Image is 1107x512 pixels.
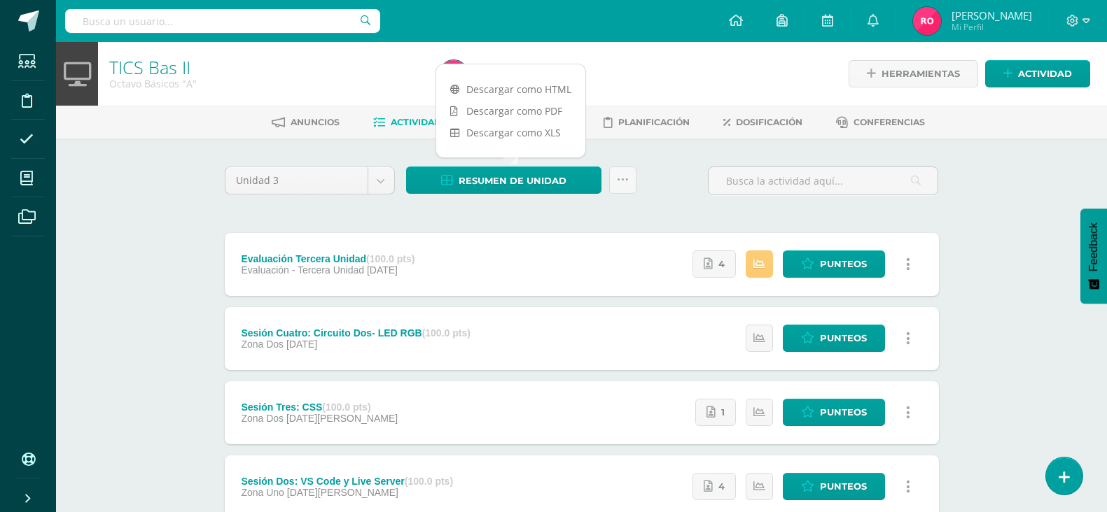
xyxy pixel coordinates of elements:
[109,77,423,90] div: Octavo Básicos 'A'
[436,100,585,122] a: Descargar como PDF
[783,399,885,426] a: Punteos
[241,327,470,339] div: Sesión Cuatro: Circuito Dos- LED RGB
[236,167,357,194] span: Unidad 3
[604,111,690,134] a: Planificación
[241,476,453,487] div: Sesión Dos: VS Code y Live Server
[405,476,453,487] strong: (100.0 pts)
[440,60,468,88] img: 9ed3ab4ddce8f95826e4430dc4482ce6.png
[109,55,190,79] a: TICS Bas II
[459,168,566,194] span: Resumen de unidad
[366,253,415,264] strong: (100.0 pts)
[692,473,736,500] a: 4
[882,61,960,87] span: Herramientas
[854,117,925,127] span: Conferencias
[783,325,885,352] a: Punteos
[406,166,601,194] a: Resumen de unidad
[241,487,284,498] span: Zona Uno
[820,399,867,425] span: Punteos
[718,474,725,499] span: 4
[391,117,452,127] span: Actividades
[820,474,867,499] span: Punteos
[286,413,398,424] span: [DATE][PERSON_NAME]
[241,253,415,264] div: Evaluación Tercera Unidad
[291,117,340,127] span: Anuncios
[849,60,978,87] a: Herramientas
[286,339,317,350] span: [DATE]
[913,7,941,35] img: 9ed3ab4ddce8f95826e4430dc4482ce6.png
[241,264,364,276] span: Evaluación - Tercera Unidad
[373,111,452,134] a: Actividades
[436,78,585,100] a: Descargar como HTML
[692,250,736,278] a: 4
[985,60,1090,87] a: Actividad
[241,339,284,350] span: Zona Dos
[287,487,398,498] span: [DATE][PERSON_NAME]
[952,21,1032,33] span: Mi Perfil
[436,122,585,143] a: Descargar como XLS
[272,111,340,134] a: Anuncios
[721,399,725,425] span: 1
[241,413,284,424] span: Zona Dos
[820,325,867,351] span: Punteos
[1087,222,1100,271] span: Feedback
[718,251,725,277] span: 4
[783,473,885,500] a: Punteos
[836,111,925,134] a: Conferencias
[952,8,1032,22] span: [PERSON_NAME]
[783,250,885,278] a: Punteos
[367,264,398,276] span: [DATE]
[422,327,471,339] strong: (100.0 pts)
[225,167,394,194] a: Unidad 3
[322,401,370,413] strong: (100.0 pts)
[695,399,736,426] a: 1
[723,111,802,134] a: Dosificación
[709,167,938,194] input: Busca la actividad aquí...
[65,9,380,33] input: Busca un usuario...
[736,117,802,127] span: Dosificación
[820,251,867,277] span: Punteos
[241,401,398,413] div: Sesión Tres: CSS
[109,57,423,77] h1: TICS Bas II
[1018,61,1072,87] span: Actividad
[1080,208,1107,304] button: Feedback - Mostrar encuesta
[618,117,690,127] span: Planificación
